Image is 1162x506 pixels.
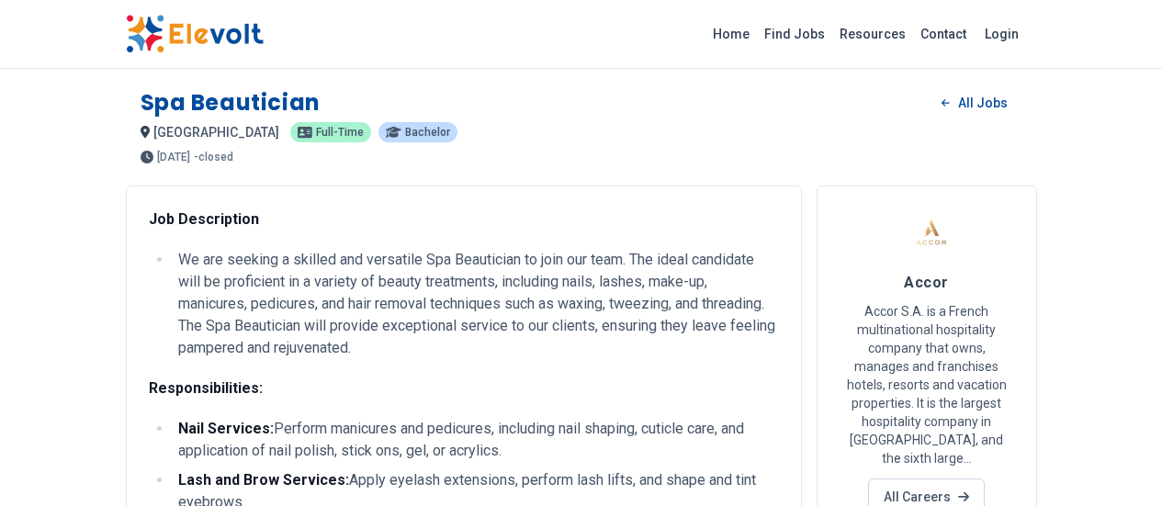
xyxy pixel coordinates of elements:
strong: Nail Services: [178,420,274,437]
span: Bachelor [405,127,450,138]
p: - closed [194,152,233,163]
img: Elevolt [126,15,264,53]
li: Perform manicures and pedicures, including nail shaping, cuticle care, and application of nail po... [173,418,779,462]
a: Login [974,16,1030,52]
strong: Lash and Brow Services: [178,471,349,489]
a: Find Jobs [757,19,832,49]
span: Full-time [316,127,364,138]
img: Accor [904,208,950,254]
span: [DATE] [157,152,190,163]
strong: Responsibilities: [149,379,263,397]
span: Accor [904,274,948,291]
h1: Spa Beautician [141,88,321,118]
a: Home [705,19,757,49]
p: Accor S.A. is a French multinational hospitality company that owns, manages and franchises hotels... [840,302,1014,467]
strong: Job Description [149,210,259,228]
a: All Jobs [927,89,1021,117]
span: [GEOGRAPHIC_DATA] [153,125,279,140]
li: We are seeking a skilled and versatile Spa Beautician to join our team. The ideal candidate will ... [173,249,779,359]
a: Contact [913,19,974,49]
a: Resources [832,19,913,49]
